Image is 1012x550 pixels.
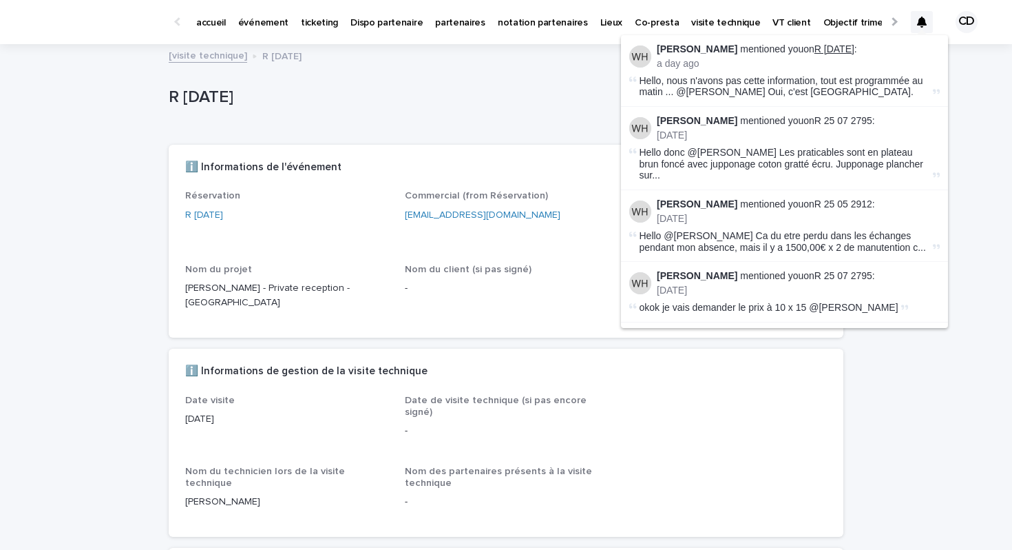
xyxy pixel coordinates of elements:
[405,396,587,417] span: Date de visite technique (si pas encore signé)
[185,365,428,378] h2: ℹ️ Informations de gestion de la visite technique
[185,265,252,274] span: Nom du projet
[640,230,930,254] span: Hello @[PERSON_NAME] Ca du etre perdu dans les échanges pendant mon absence, mais il y a 1500,00€...
[657,213,940,225] p: [DATE]
[185,467,345,488] span: Nom du technicien lors de la visite technique
[956,11,978,33] div: CD
[185,191,240,201] span: Réservation
[640,147,930,181] span: Hello donc @[PERSON_NAME] Les praticables sont en plateau brun foncé avec jupponage coton gratté ...
[405,495,608,509] p: -
[185,495,388,509] p: [PERSON_NAME]
[657,198,737,210] strong: [PERSON_NAME]
[185,161,341,174] h2: ℹ️ Informations de l'événement
[629,117,651,139] img: William Hearsey
[405,191,548,201] span: Commercial (from Réservation)
[814,270,872,281] a: R 25 07 2795
[814,115,872,126] a: R 25 07 2795
[629,45,651,68] img: William Hearsey
[405,210,560,220] a: [EMAIL_ADDRESS][DOMAIN_NAME]
[657,43,737,54] strong: [PERSON_NAME]
[629,201,651,223] img: William Hearsey
[640,75,923,98] span: Hello, nous n'avons pas cette information, tout est programmée au matin ... @[PERSON_NAME] Oui, c...
[657,198,940,210] p: mentioned you on :
[814,198,872,210] a: R 25 05 2912
[657,58,940,70] p: a day ago
[657,130,940,141] p: [DATE]
[405,467,592,488] span: Nom des partenaires présents à la visite technique
[185,281,388,310] p: ⁠[PERSON_NAME] - Private reception - [GEOGRAPHIC_DATA]
[185,396,235,405] span: Date visite
[405,265,531,274] span: Nom du client (si pas signé)
[629,272,651,294] img: William Hearsey
[405,281,608,296] p: -
[262,48,302,63] p: R [DATE]
[185,412,388,427] p: [DATE]
[657,285,940,296] p: [DATE]
[657,270,737,281] strong: [PERSON_NAME]
[28,8,161,36] img: Ls34BcGeRexTGTNfXpUC
[169,88,782,108] p: R [DATE]
[169,47,247,63] a: [visite technique]
[657,115,737,126] strong: [PERSON_NAME]
[657,115,940,127] p: mentioned you on :
[657,270,940,282] p: mentioned you on :
[405,424,608,438] p: -
[814,43,854,54] a: R [DATE]
[185,208,223,223] a: R [DATE]
[640,302,898,313] span: okok je vais demander le prix à 10 x 15 @[PERSON_NAME]
[657,43,940,55] p: mentioned you on :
